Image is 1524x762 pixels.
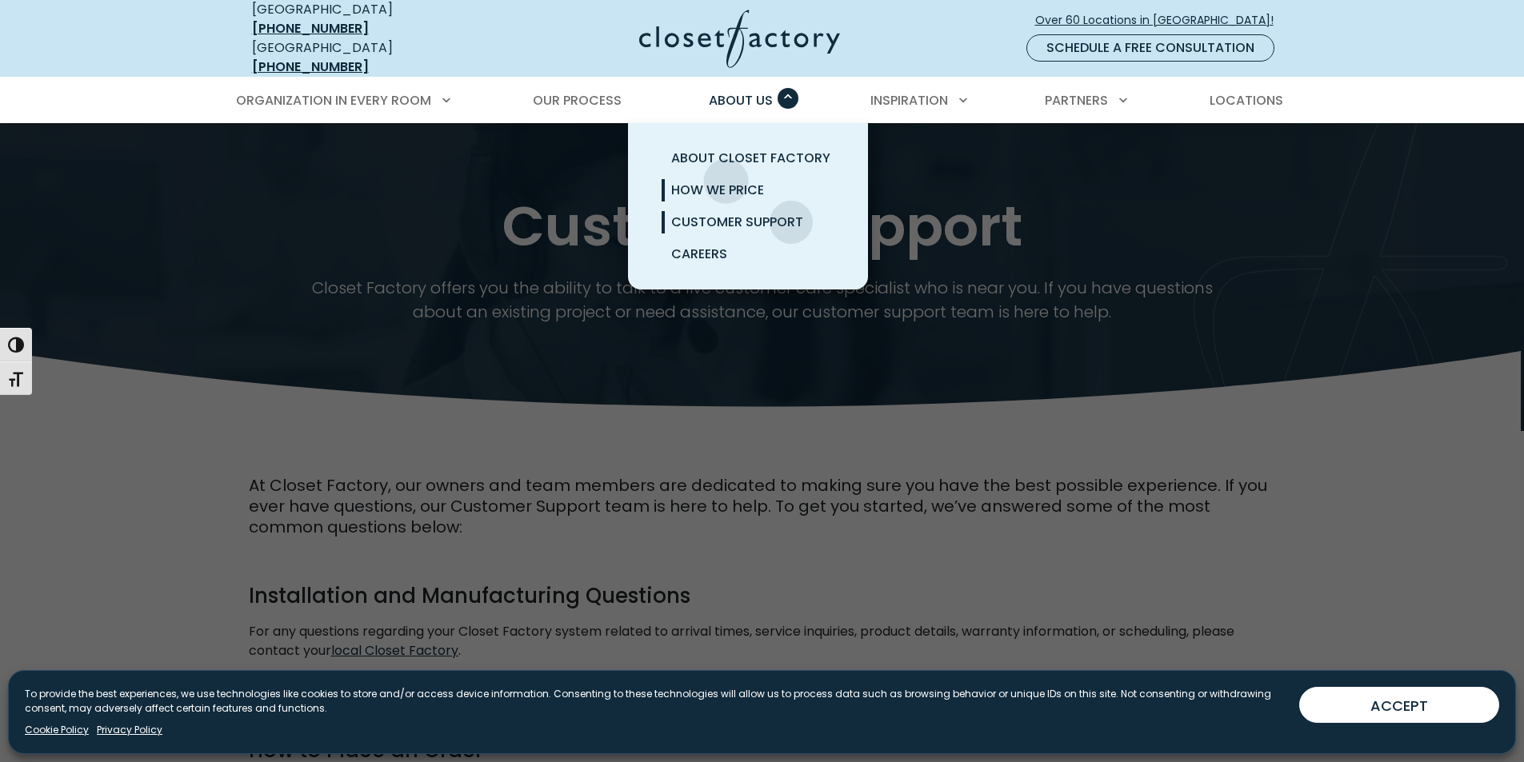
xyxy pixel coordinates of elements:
[709,91,773,110] span: About Us
[1210,91,1283,110] span: Locations
[1035,12,1286,29] span: Over 60 Locations in [GEOGRAPHIC_DATA]!
[252,58,369,76] a: [PHONE_NUMBER]
[671,149,830,167] span: About Closet Factory
[671,245,727,263] span: Careers
[870,91,948,110] span: Inspiration
[25,687,1286,716] p: To provide the best experiences, we use technologies like cookies to store and/or access device i...
[533,91,622,110] span: Our Process
[1034,6,1287,34] a: Over 60 Locations in [GEOGRAPHIC_DATA]!
[671,213,803,231] span: Customer Support
[252,38,484,77] div: [GEOGRAPHIC_DATA]
[628,123,868,289] ul: About Us submenu
[1299,687,1499,723] button: ACCEPT
[225,78,1300,123] nav: Primary Menu
[25,723,89,737] a: Cookie Policy
[1045,91,1108,110] span: Partners
[671,181,764,199] span: How We Price
[252,19,369,38] a: [PHONE_NUMBER]
[97,723,162,737] a: Privacy Policy
[236,91,431,110] span: Organization in Every Room
[1026,34,1274,62] a: Schedule a Free Consultation
[639,10,840,68] img: Closet Factory Logo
